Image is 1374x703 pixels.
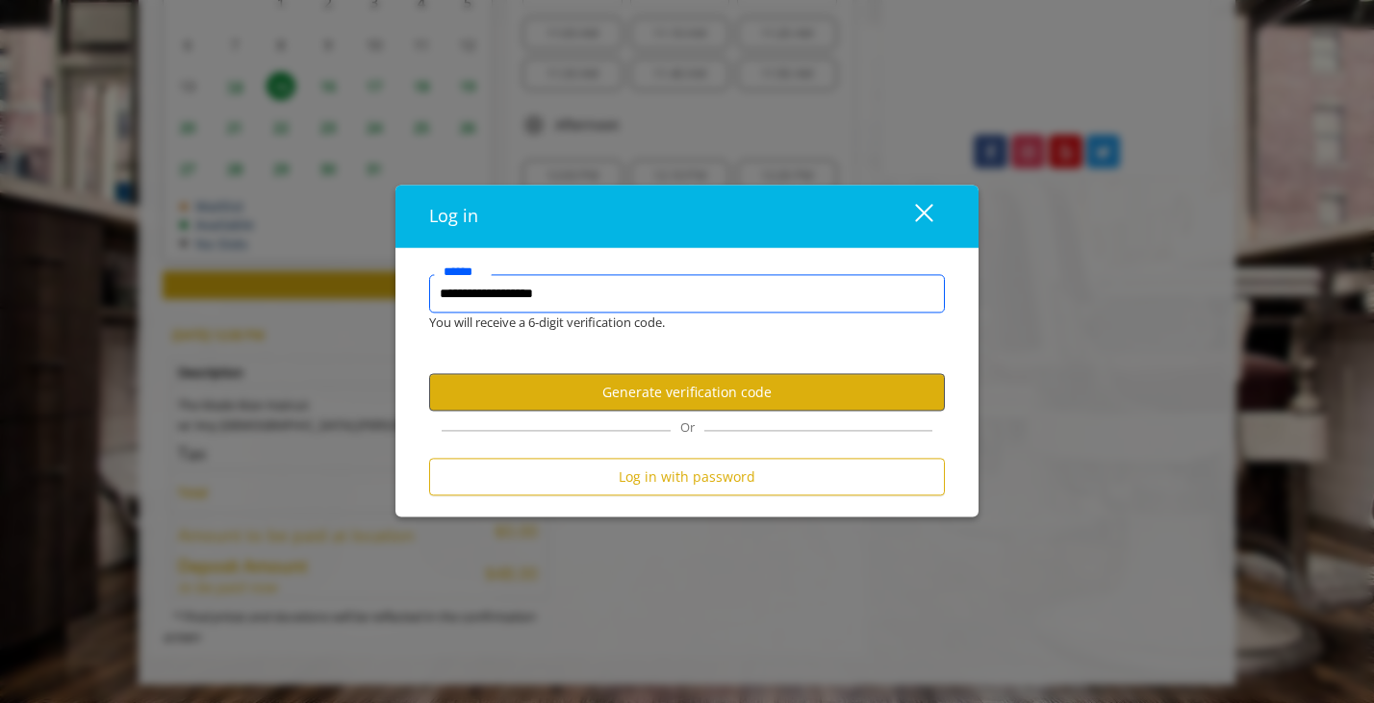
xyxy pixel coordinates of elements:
[893,202,931,231] div: close dialog
[429,205,478,228] span: Log in
[671,419,704,437] span: Or
[429,374,945,412] button: Generate verification code
[879,197,945,237] button: close dialog
[415,314,930,334] div: You will receive a 6-digit verification code.
[429,459,945,496] button: Log in with password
